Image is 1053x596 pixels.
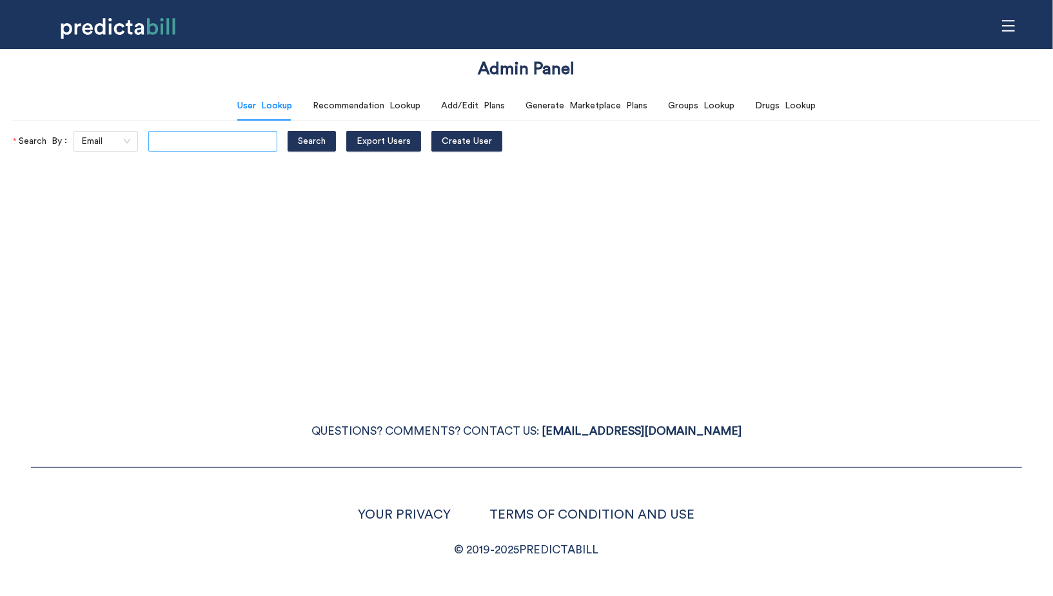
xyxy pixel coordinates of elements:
a: [EMAIL_ADDRESS][DOMAIN_NAME] [542,426,742,437]
span: Export Users [357,134,411,148]
button: Export Users [346,131,421,152]
div: Add/Edit Plans [441,99,505,113]
span: Create User [442,134,492,148]
button: Search [288,131,336,152]
a: TERMS OF CONDITION AND USE [490,508,695,521]
p: QUESTIONS? COMMENTS? CONTACT US: [31,422,1022,441]
p: © 2019- 2025 PREDICTABILL [31,541,1022,560]
div: Drugs Lookup [755,99,816,113]
div: Groups Lookup [668,99,734,113]
button: Create User [431,131,502,152]
a: YOUR PRIVACY [359,508,451,521]
div: Generate Marketplace Plans [526,99,647,113]
span: menu [996,14,1021,38]
h1: Admin Panel [478,57,575,81]
span: Email [81,132,130,151]
span: Search [298,134,326,148]
div: Recommendation Lookup [313,99,420,113]
div: User Lookup [237,99,292,113]
label: Search By [13,131,74,152]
